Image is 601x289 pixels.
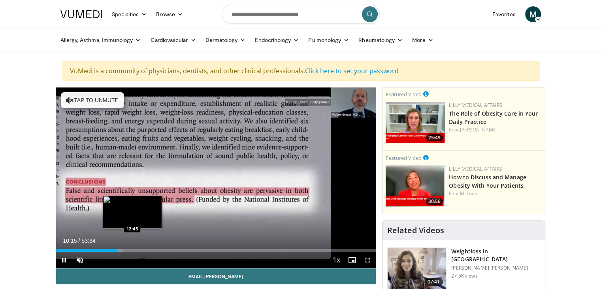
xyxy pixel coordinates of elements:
[303,32,354,48] a: Pulmonology
[449,110,538,125] a: The Role of Obesity Care in Your Daily Practice
[449,102,502,108] a: Lilly Medical Affairs
[344,252,360,268] button: Enable picture-in-picture mode
[451,247,540,263] h3: Weightloss in [GEOGRAPHIC_DATA]
[407,32,438,48] a: More
[201,32,251,48] a: Dermatology
[305,67,399,75] a: Click here to set your password
[81,238,95,244] span: 53:34
[354,32,407,48] a: Rheumatology
[56,87,376,268] video-js: Video Player
[426,134,443,141] span: 25:49
[62,61,540,81] div: VuMedi is a community of physicians, dentists, and other clinical professionals.
[72,252,88,268] button: Unmute
[56,268,376,284] a: Email [PERSON_NAME]
[449,126,542,133] div: Feat.
[460,126,497,133] a: [PERSON_NAME]
[451,265,540,271] p: [PERSON_NAME] [PERSON_NAME]
[56,252,72,268] button: Pause
[386,102,445,143] img: e1208b6b-349f-4914-9dd7-f97803bdbf1d.png.150x105_q85_crop-smart_upscale.png
[449,165,502,172] a: Lilly Medical Affairs
[222,5,380,24] input: Search topics, interventions
[60,10,102,18] img: VuMedi Logo
[386,102,445,143] a: 25:49
[426,198,443,205] span: 30:56
[79,238,80,244] span: /
[387,226,444,235] h4: Related Videos
[328,252,344,268] button: Playback Rate
[460,190,477,197] a: M. Look
[451,273,477,279] p: 27.5K views
[386,165,445,207] img: c98a6a29-1ea0-4bd5-8cf5-4d1e188984a7.png.150x105_q85_crop-smart_upscale.png
[145,32,200,48] a: Cardiovascular
[63,238,77,244] span: 10:15
[56,32,146,48] a: Allergy, Asthma, Immunology
[388,248,446,289] img: 9983fed1-7565-45be-8934-aef1103ce6e2.150x105_q85_crop-smart_upscale.jpg
[525,6,541,22] a: M
[424,278,443,286] span: 07:41
[386,154,422,162] small: Featured Video
[449,173,526,189] a: How to Discuss and Manage Obesity With Your Patients
[103,196,162,229] img: image.jpeg
[449,190,542,197] div: Feat.
[386,91,422,98] small: Featured Video
[151,6,188,22] a: Browse
[488,6,520,22] a: Favorites
[250,32,303,48] a: Endocrinology
[386,165,445,207] a: 30:56
[107,6,152,22] a: Specialties
[61,92,124,108] button: Tap to unmute
[56,249,376,252] div: Progress Bar
[360,252,376,268] button: Fullscreen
